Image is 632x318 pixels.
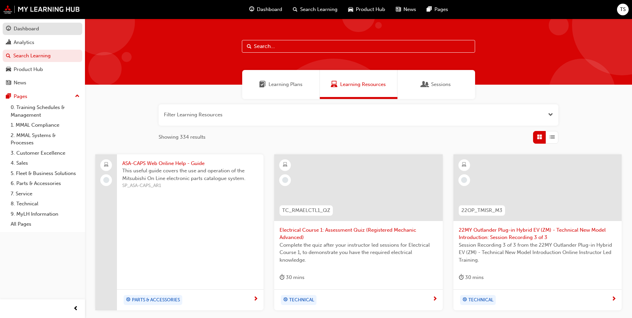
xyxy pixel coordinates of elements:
span: Search Learning [300,6,337,13]
span: duration-icon [280,273,285,282]
span: PARTS & ACCESSORIES [132,296,180,304]
span: Pages [434,6,448,13]
button: Pages [3,90,82,103]
span: Dashboard [257,6,282,13]
span: chart-icon [6,40,11,46]
a: 1. MMAL Compliance [8,120,82,130]
div: Pages [14,93,27,100]
span: learningResourceType_ELEARNING-icon [462,161,466,169]
span: News [403,6,416,13]
span: learningRecordVerb_NONE-icon [461,177,467,183]
a: 3. Customer Excellence [8,148,82,158]
a: Product Hub [3,63,82,76]
a: Learning ResourcesLearning Resources [320,70,397,99]
span: Learning Resources [331,81,337,88]
span: laptop-icon [104,161,109,169]
span: Grid [537,133,542,141]
span: Learning Plans [269,81,303,88]
span: Showing 334 results [159,133,206,141]
a: 4. Sales [8,158,82,168]
span: Learning Resources [340,81,386,88]
div: Product Hub [14,66,43,73]
span: guage-icon [249,5,254,14]
div: Analytics [14,39,34,46]
span: 22OP_TMISR_M3 [461,207,502,214]
div: Dashboard [14,25,39,33]
button: Open the filter [548,111,553,119]
span: TS [620,6,626,13]
a: pages-iconPages [421,3,453,16]
span: TECHNICAL [468,296,493,304]
div: 30 mins [459,273,484,282]
span: learningRecordVerb_NONE-icon [282,177,288,183]
span: TECHNICAL [289,296,314,304]
span: search-icon [6,53,11,59]
span: SP_ASA-CAPS_AR1 [122,182,258,190]
a: All Pages [8,219,82,229]
span: 22MY Outlander Plug-in Hybrid EV (ZM) - Technical New Model Introduction: Session Recording 3 of 3 [459,226,616,241]
a: guage-iconDashboard [244,3,288,16]
span: news-icon [6,80,11,86]
span: car-icon [348,5,353,14]
a: SessionsSessions [397,70,475,99]
span: guage-icon [6,26,11,32]
span: target-icon [462,296,467,304]
a: news-iconNews [390,3,421,16]
a: 0. Training Schedules & Management [8,102,82,120]
span: Search [247,43,252,50]
span: learningRecordVerb_NONE-icon [103,177,109,183]
a: 7. Service [8,189,82,199]
span: car-icon [6,67,11,73]
a: News [3,77,82,89]
a: Search Learning [3,50,82,62]
span: duration-icon [459,273,464,282]
span: pages-icon [427,5,432,14]
span: news-icon [396,5,401,14]
a: 6. Parts & Accessories [8,178,82,189]
span: prev-icon [73,305,78,313]
span: List [550,133,555,141]
span: up-icon [75,92,80,101]
div: News [14,79,26,87]
a: 2. MMAL Systems & Processes [8,130,82,148]
a: Analytics [3,36,82,49]
a: Learning PlansLearning Plans [242,70,320,99]
a: TC_RMAELCTL1_QZElectrical Course 1: Assessment Quiz (Registered Mechanic Advanced)Complete the qu... [274,154,442,310]
span: ASA-CAPS Web Online Help - Guide [122,160,258,167]
span: Learning Plans [259,81,266,88]
a: 8. Technical [8,199,82,209]
img: mmal [3,5,80,14]
input: Search... [242,40,475,53]
span: pages-icon [6,94,11,100]
a: car-iconProduct Hub [343,3,390,16]
a: search-iconSearch Learning [288,3,343,16]
span: next-icon [253,296,258,302]
span: search-icon [293,5,298,14]
span: This useful guide covers the use and operation of the Mitsubishi On Line electronic parts catalog... [122,167,258,182]
a: Dashboard [3,23,82,35]
span: Product Hub [356,6,385,13]
span: Sessions [422,81,428,88]
span: next-icon [611,296,616,302]
a: 5. Fleet & Business Solutions [8,168,82,179]
span: next-icon [432,296,437,302]
span: target-icon [283,296,288,304]
span: Sessions [431,81,451,88]
span: learningResourceType_ELEARNING-icon [283,161,288,169]
span: Electrical Course 1: Assessment Quiz (Registered Mechanic Advanced) [280,226,437,241]
button: DashboardAnalyticsSearch LearningProduct HubNews [3,21,82,90]
div: 30 mins [280,273,305,282]
a: 22OP_TMISR_M322MY Outlander Plug-in Hybrid EV (ZM) - Technical New Model Introduction: Session Re... [453,154,622,310]
a: ASA-CAPS Web Online Help - GuideThis useful guide covers the use and operation of the Mitsubishi ... [95,154,264,310]
span: Session Recording 3 of 3 from the 22MY Outlander Plug-in Hybrid EV (ZM) - Technical New Model Int... [459,241,616,264]
a: 9. MyLH Information [8,209,82,219]
span: TC_RMAELCTL1_QZ [282,207,330,214]
button: TS [617,4,629,15]
span: target-icon [126,296,131,304]
span: Complete the quiz after your instructor led sessions for Electrical Course 1, to demonstrate you ... [280,241,437,264]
